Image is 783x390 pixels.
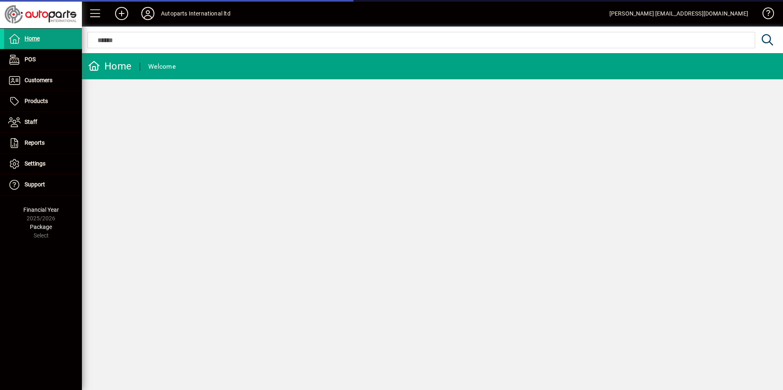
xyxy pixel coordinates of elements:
span: Home [25,35,40,42]
span: POS [25,56,36,63]
span: Financial Year [23,206,59,213]
span: Settings [25,160,45,167]
div: [PERSON_NAME] [EMAIL_ADDRESS][DOMAIN_NAME] [609,7,748,20]
a: Customers [4,70,82,91]
button: Add [109,6,135,21]
div: Home [88,60,131,73]
span: Customers [25,77,52,83]
a: Knowledge Base [756,2,773,28]
button: Profile [135,6,161,21]
span: Products [25,98,48,104]
span: Support [25,181,45,188]
a: POS [4,49,82,70]
span: Staff [25,119,37,125]
span: Reports [25,139,45,146]
a: Support [4,175,82,195]
span: Package [30,224,52,230]
div: Autoparts International ltd [161,7,231,20]
a: Settings [4,154,82,174]
a: Reports [4,133,82,153]
div: Welcome [148,60,176,73]
a: Staff [4,112,82,132]
a: Products [4,91,82,112]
